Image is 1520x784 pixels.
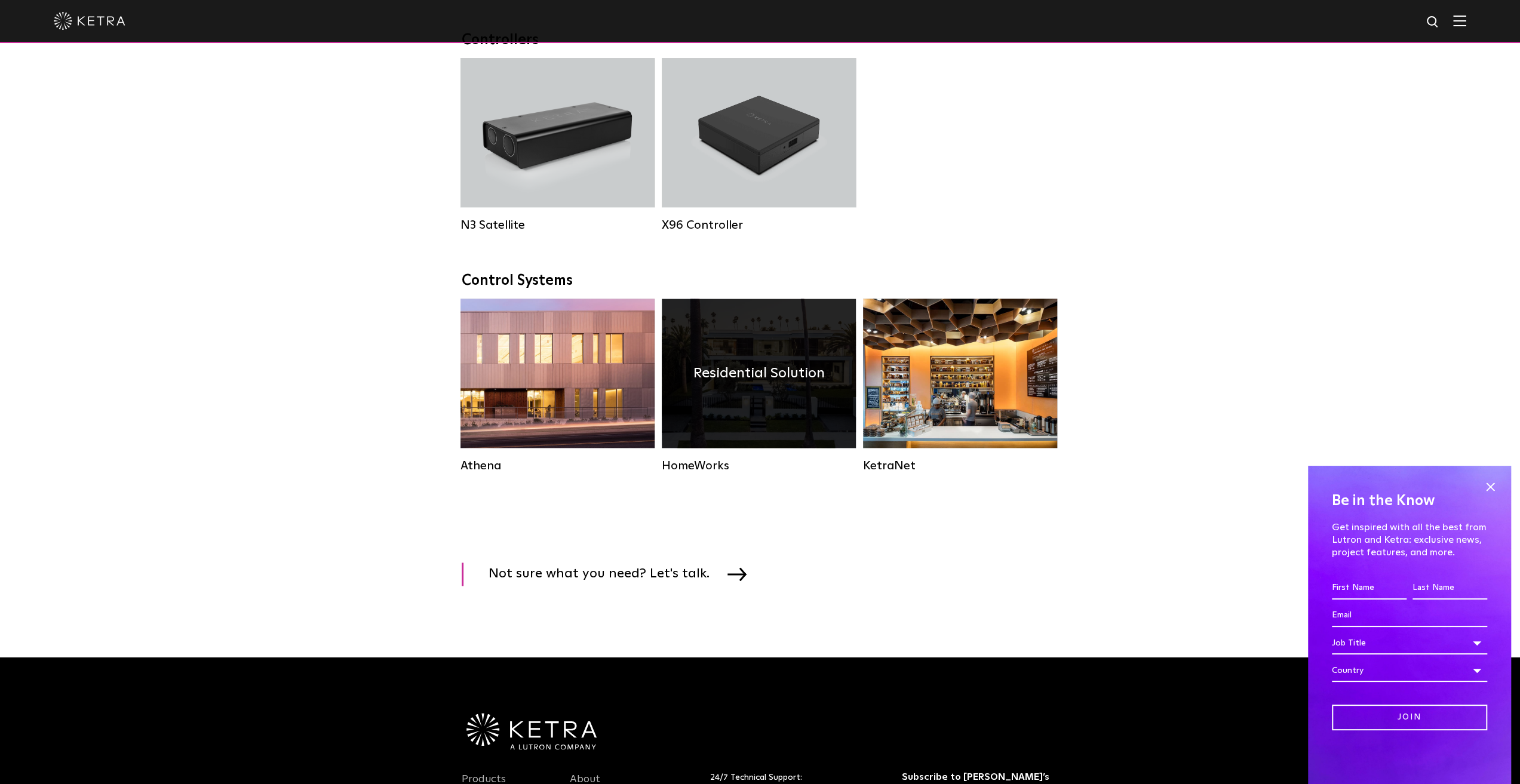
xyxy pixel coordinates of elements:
[1332,577,1407,599] input: First Name
[1332,604,1487,627] input: Email
[462,272,1059,290] div: Control Systems
[462,562,761,586] a: Not sure what you need? Let's talk.
[863,459,1057,473] div: KetraNet
[693,362,825,385] h4: Residential Solution
[54,12,125,30] img: ketra-logo-2019-white
[662,218,856,232] div: X96 Controller
[460,58,655,232] a: N3 Satellite N3 Satellite
[662,299,856,473] a: HomeWorks Residential Solution
[460,218,655,232] div: N3 Satellite
[662,58,856,232] a: X96 Controller X96 Controller
[1453,15,1466,26] img: Hamburger%20Nav.svg
[1426,15,1441,30] img: search icon
[460,459,655,473] div: Athena
[662,459,856,473] div: HomeWorks
[466,713,597,750] img: Ketra-aLutronCo_White_RGB
[863,299,1057,473] a: KetraNet Legacy System
[1332,659,1487,682] div: Country
[1332,490,1487,512] h4: Be in the Know
[489,562,727,586] span: Not sure what you need? Let's talk.
[1332,705,1487,730] input: Join
[1332,632,1487,654] div: Job Title
[727,567,747,580] img: arrow
[1412,577,1487,599] input: Last Name
[460,299,655,473] a: Athena Commercial Solution
[1332,521,1487,558] p: Get inspired with all the best from Lutron and Ketra: exclusive news, project features, and more.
